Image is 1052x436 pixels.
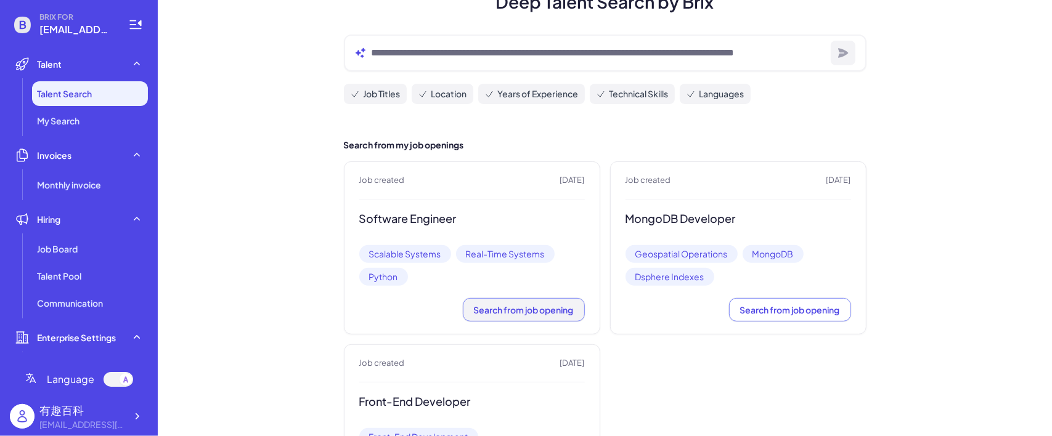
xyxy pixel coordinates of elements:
[498,87,579,100] span: Years of Experience
[729,298,851,321] button: Search from job opening
[359,268,408,286] span: Python
[359,174,405,187] span: Job created
[37,270,81,282] span: Talent Pool
[743,245,804,263] span: MongoDB
[699,87,744,100] span: Languages
[463,298,585,321] button: Search from job opening
[626,212,851,226] h3: MongoDB Developer
[826,174,851,187] span: [DATE]
[37,243,78,255] span: Job Board
[10,404,35,429] img: user_logo.png
[359,245,451,263] span: Scalable Systems
[456,245,555,263] span: Real-Time Systems
[39,12,113,22] span: BRIX FOR
[39,402,126,418] div: 有趣百科
[359,212,585,226] h3: Software Engineer
[37,179,101,191] span: Monthly invoice
[37,58,62,70] span: Talent
[560,174,585,187] span: [DATE]
[610,87,669,100] span: Technical Skills
[364,87,401,100] span: Job Titles
[37,297,103,309] span: Communication
[626,268,714,286] span: Dsphere Indexes
[39,418,126,431] div: youqu272@gmail.com
[37,213,60,225] span: Hiring
[359,395,585,409] h3: Front-End Developer
[626,174,671,187] span: Job created
[37,331,116,344] span: Enterprise Settings
[39,22,113,37] span: youqu272@gmail.com
[474,304,574,315] span: Search from job opening
[37,87,92,100] span: Talent Search
[626,245,738,263] span: Geospatial Operations
[560,357,585,369] span: [DATE]
[359,357,405,369] span: Job created
[740,304,840,315] span: Search from job opening
[431,87,467,100] span: Location
[37,149,71,161] span: Invoices
[37,115,80,127] span: My Search
[47,372,94,387] span: Language
[344,139,866,151] h2: Search from my job openings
